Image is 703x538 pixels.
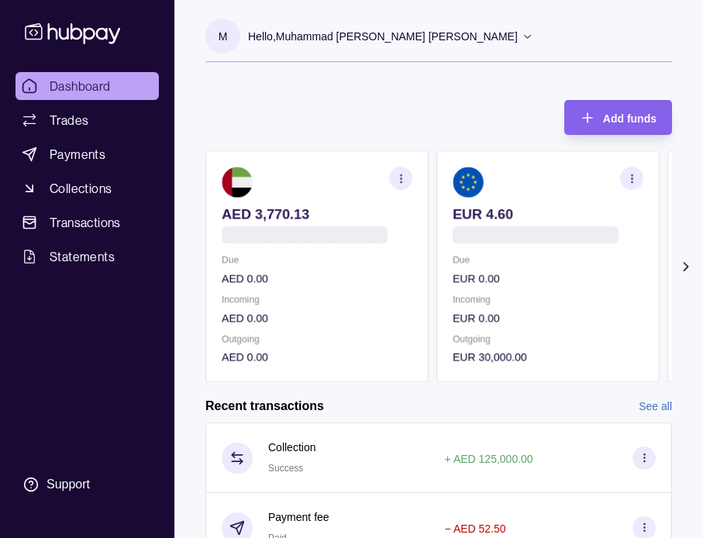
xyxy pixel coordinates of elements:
h2: Recent transactions [205,398,324,415]
p: AED 0.00 [222,309,412,326]
img: eu [453,167,484,198]
p: M [219,28,228,45]
p: Collection [268,439,315,456]
p: EUR 30,000.00 [453,349,643,366]
p: Incoming [222,291,412,308]
p: + AED 125,000.00 [445,453,533,465]
p: Due [453,251,643,268]
a: Collections [16,174,159,202]
a: Statements [16,243,159,271]
p: Incoming [453,291,643,308]
span: Transactions [50,213,121,232]
p: Outgoing [453,330,643,347]
p: EUR 0.00 [453,309,643,326]
a: Dashboard [16,72,159,100]
span: Add funds [603,112,656,125]
p: EUR 0.00 [453,270,643,287]
p: Outgoing [222,330,412,347]
span: Collections [50,179,112,198]
span: Trades [50,111,88,129]
a: Payments [16,140,159,168]
p: EUR 4.60 [453,205,643,222]
p: − AED 52.50 [445,522,506,535]
p: Payment fee [268,509,329,526]
img: ae [222,167,253,198]
button: Add funds [564,100,672,135]
span: Success [268,463,303,474]
p: AED 0.00 [222,349,412,366]
p: AED 0.00 [222,270,412,287]
a: Trades [16,106,159,134]
span: Dashboard [50,77,111,95]
p: Due [222,251,412,268]
div: Support [47,476,90,493]
a: See all [639,398,672,415]
p: Hello, Muhammad [PERSON_NAME] [PERSON_NAME] [248,28,518,45]
a: Transactions [16,209,159,236]
span: Payments [50,145,105,164]
p: AED 3,770.13 [222,205,412,222]
span: Statements [50,247,115,266]
a: Support [16,468,159,501]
